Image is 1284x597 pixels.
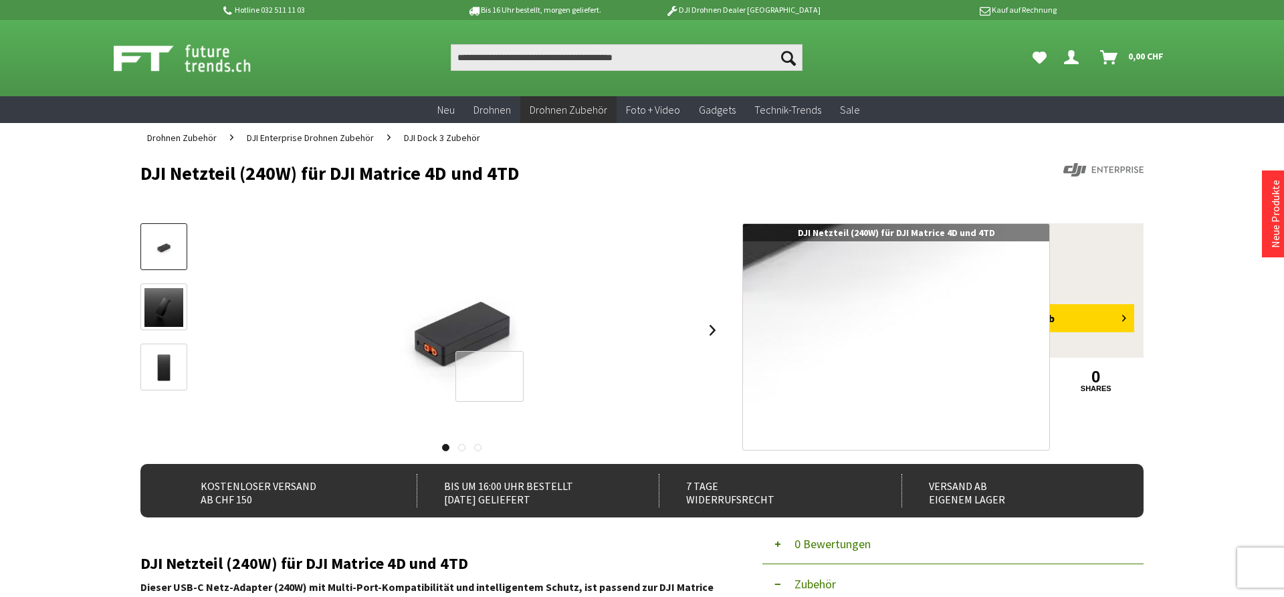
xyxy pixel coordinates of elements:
[1050,384,1143,393] a: shares
[428,96,464,124] a: Neu
[1063,163,1144,176] img: DJI Enterprise
[140,123,223,152] a: Drohnen Zubehör
[147,132,217,144] span: Drohnen Zubehör
[689,96,745,124] a: Gadgets
[520,96,617,124] a: Drohnen Zubehör
[247,132,374,144] span: DJI Enterprise Drohnen Zubehör
[626,103,680,116] span: Foto + Video
[114,41,280,75] img: Shop Futuretrends - zur Startseite wechseln
[840,103,860,116] span: Sale
[240,123,381,152] a: DJI Enterprise Drohnen Zubehör
[754,103,821,116] span: Technik-Trends
[1026,44,1053,71] a: Meine Favoriten
[140,163,943,183] h1: DJI Netzteil (240W) für DJI Matrice 4D und 4TD
[901,474,1115,507] div: Versand ab eigenem Lager
[1269,180,1282,248] a: Neue Produkte
[847,2,1056,18] p: Kauf auf Rechnung
[762,524,1144,564] button: 0 Bewertungen
[699,103,736,116] span: Gadgets
[831,96,869,124] a: Sale
[221,2,429,18] p: Hotline 032 511 11 03
[1095,44,1170,71] a: Warenkorb
[140,555,722,572] h2: DJI Netzteil (240W) für DJI Matrice 4D und 4TD
[417,474,630,507] div: Bis um 16:00 Uhr bestellt [DATE] geliefert
[473,103,511,116] span: Drohnen
[617,96,689,124] a: Foto + Video
[429,2,638,18] p: Bis 16 Uhr bestellt, morgen geliefert.
[1059,44,1089,71] a: Dein Konto
[144,233,183,262] img: Vorschau: DJI Netzteil (240W) für DJI Matrice 4D und 4TD
[319,223,605,437] img: DJI Netzteil (240W) für DJI Matrice 4D und 4TD
[798,227,995,239] span: DJI Netzteil (240W) für DJI Matrice 4D und 4TD
[174,474,387,507] div: Kostenloser Versand ab CHF 150
[404,132,480,144] span: DJI Dock 3 Zubehör
[397,123,487,152] a: DJI Dock 3 Zubehör
[451,44,802,71] input: Produkt, Marke, Kategorie, EAN, Artikelnummer…
[464,96,520,124] a: Drohnen
[639,2,847,18] p: DJI Drohnen Dealer [GEOGRAPHIC_DATA]
[659,474,872,507] div: 7 Tage Widerrufsrecht
[1128,45,1164,67] span: 0,00 CHF
[530,103,607,116] span: Drohnen Zubehör
[437,103,455,116] span: Neu
[745,96,831,124] a: Technik-Trends
[1050,370,1143,384] a: 0
[774,44,802,71] button: Suchen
